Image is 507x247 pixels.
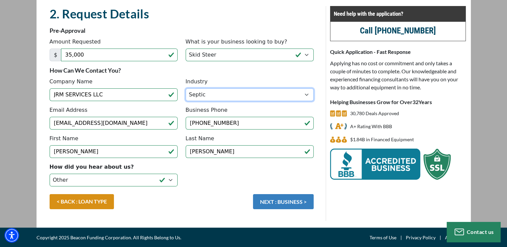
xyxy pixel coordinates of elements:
[330,149,451,180] img: BBB Acredited Business and SSL Protection
[50,194,114,209] a: < BACK : LOAN TYPE
[186,135,214,143] label: Last Name
[445,234,471,242] a: Attributions
[50,49,61,61] span: $
[50,26,314,34] p: Pre-Approval
[50,78,92,86] label: Company Name
[4,228,19,243] div: Accessibility Menu
[396,234,406,242] span: |
[50,6,314,21] h2: 2. Request Details
[360,26,436,35] a: call (847) 897-2499
[350,136,414,144] p: $1,843,753,590 in Financed Equipment
[436,234,445,242] span: |
[350,109,399,117] p: 30,780 Deals Approved
[406,234,436,242] a: Privacy Policy
[50,135,78,143] label: First Name
[50,106,87,114] label: Email Address
[370,234,396,242] a: Terms of Use
[334,10,462,18] p: Need help with the application?
[37,234,181,242] span: Copyright 2025 Beacon Funding Corporation. All Rights Belong to Us.
[186,106,228,114] label: Business Phone
[186,38,287,46] label: What is your business looking to buy?
[330,59,466,91] p: Applying has no cost or commitment and only takes a couple of minutes to complete. Our knowledgea...
[186,163,288,189] iframe: reCAPTCHA
[330,48,466,56] p: Quick Application - Fast Response
[467,229,494,235] span: Contact us
[253,194,314,209] button: NEXT : BUSINESS >
[50,66,314,74] p: How Can We Contact You?
[50,38,101,46] label: Amount Requested
[330,98,466,106] p: Helping Businesses Grow for Over Years
[413,99,419,105] span: 32
[50,163,134,171] label: How did you hear about us?
[186,78,208,86] label: Industry
[350,122,392,131] p: A+ Rating With BBB
[447,222,500,242] button: Contact us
